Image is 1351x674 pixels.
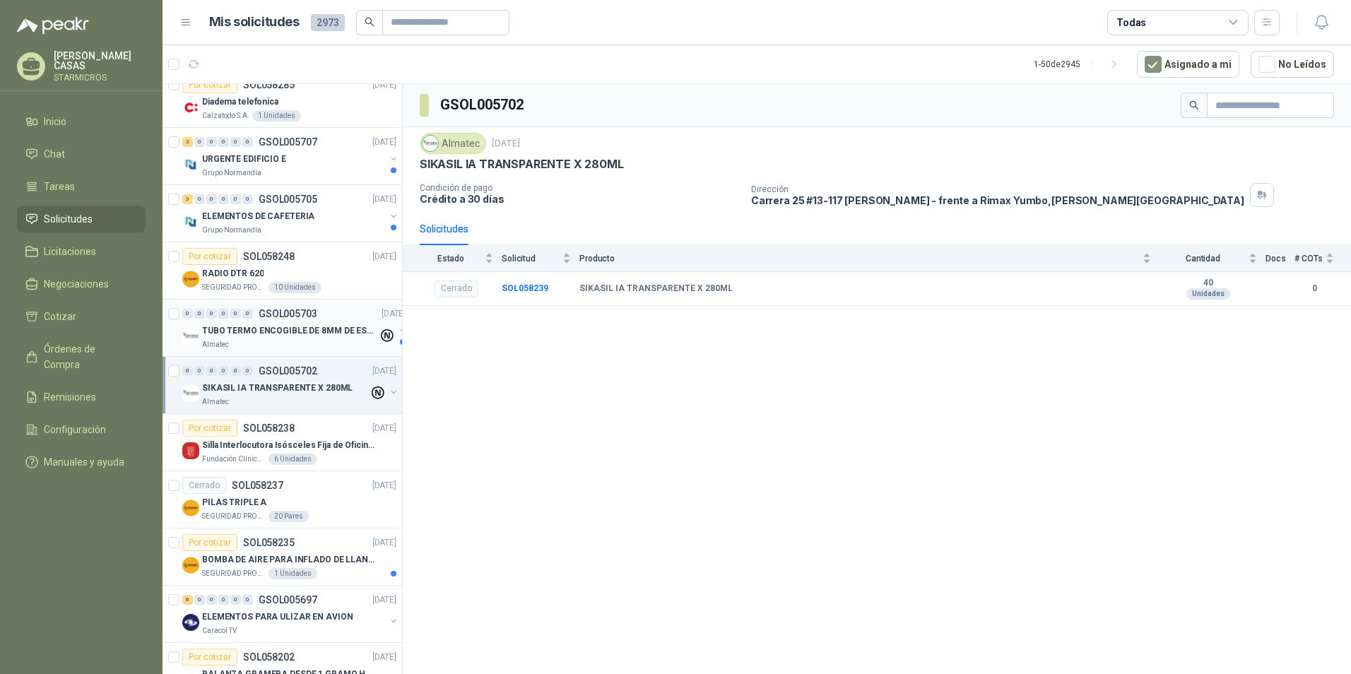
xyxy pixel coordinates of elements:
span: Solicitud [502,254,560,264]
p: GSOL005697 [259,595,317,605]
div: 0 [218,309,229,319]
img: Company Logo [182,385,199,402]
span: search [365,17,374,27]
div: 0 [242,194,253,204]
div: 0 [206,194,217,204]
span: Manuales y ayuda [44,454,124,470]
span: Negociaciones [44,276,109,292]
div: Unidades [1186,288,1230,300]
div: 0 [242,309,253,319]
div: 1 Unidades [252,110,301,122]
span: Producto [579,254,1140,264]
img: Company Logo [182,328,199,345]
div: 0 [194,366,205,376]
a: Cotizar [17,303,146,330]
a: 0 0 0 0 0 0 GSOL005702[DATE] Company LogoSIKASIL IA TRANSPARENTE X 280MLAlmatec [182,362,399,408]
div: Por cotizar [182,420,237,437]
span: Tareas [44,179,75,194]
div: 6 [182,595,193,605]
p: GSOL005707 [259,137,317,147]
div: 0 [218,194,229,204]
b: 40 [1160,278,1257,289]
div: 0 [206,595,217,605]
span: # COTs [1294,254,1323,264]
p: SOL058248 [243,252,295,261]
img: Company Logo [182,213,199,230]
div: 0 [194,309,205,319]
div: Todas [1116,15,1146,30]
p: Carrera 25 #13-117 [PERSON_NAME] - frente a Rimax Yumbo , [PERSON_NAME][GEOGRAPHIC_DATA] [751,194,1244,206]
p: ELEMENTOS DE CAFETERIA [202,210,314,223]
img: Company Logo [182,156,199,173]
div: 1 Unidades [269,568,317,579]
a: Por cotizarSOL058238[DATE] Company LogoSilla Interlocutora Isósceles Fija de Oficina Tela Negra J... [163,414,402,471]
p: SEGURIDAD PROVISER LTDA [202,282,266,293]
p: GSOL005703 [259,309,317,319]
div: Por cotizar [182,534,237,551]
p: SOL058285 [243,80,295,90]
div: 0 [182,309,193,319]
a: Por cotizarSOL058235[DATE] Company LogoBOMBA DE AIRE PARA INFLADO DE LLANTAS DE BICICLETASEGURIDA... [163,528,402,586]
a: Órdenes de Compra [17,336,146,378]
span: Solicitudes [44,211,93,227]
button: No Leídos [1251,51,1334,78]
a: Remisiones [17,384,146,410]
p: SEGURIDAD PROVISER LTDA [202,511,266,522]
div: 0 [242,366,253,376]
p: [PERSON_NAME] CASAS [54,51,146,71]
p: URGENTE EDIFICIO E [202,153,286,166]
a: 3 0 0 0 0 0 GSOL005707[DATE] Company LogoURGENTE EDIFICIO EGrupo Normandía [182,134,399,179]
p: Fundación Clínica Shaio [202,454,266,465]
p: Dirección [751,184,1244,194]
div: 0 [230,309,241,319]
a: 6 0 0 0 0 0 GSOL005697[DATE] Company LogoELEMENTOS PARA ULIZAR EN AVIONCaracol TV [182,591,399,637]
a: Manuales y ayuda [17,449,146,475]
a: 3 0 0 0 0 0 GSOL005705[DATE] Company LogoELEMENTOS DE CAFETERIAGrupo Normandía [182,191,399,236]
span: Órdenes de Compra [44,341,132,372]
p: Calzatodo S.A. [202,110,249,122]
div: 0 [194,595,205,605]
p: Grupo Normandía [202,225,261,236]
p: [DATE] [372,422,396,435]
p: RADIO DTR 620 [202,267,264,280]
p: STARMICROS [54,73,146,82]
p: SEGURIDAD PROVISER LTDA [202,568,266,579]
div: 0 [206,309,217,319]
span: Licitaciones [44,244,96,259]
div: 6 Unidades [269,454,317,465]
span: Configuración [44,422,106,437]
p: [DATE] [372,250,396,264]
a: 0 0 0 0 0 0 GSOL005703[DATE] Company LogoTUBO TERMO ENCOGIBLE DE 8MM DE ESPESOR X 5CMSAlmatec [182,305,408,350]
b: SOL058239 [502,283,548,293]
a: CerradoSOL058237[DATE] Company LogoPILAS TRIPLE ASEGURIDAD PROVISER LTDA20 Pares [163,471,402,528]
div: 0 [230,366,241,376]
div: Por cotizar [182,248,237,265]
div: 0 [194,137,205,147]
p: Almatec [202,396,229,408]
div: 3 [182,137,193,147]
p: TUBO TERMO ENCOGIBLE DE 8MM DE ESPESOR X 5CMS [202,324,378,338]
th: Solicitud [502,245,579,271]
div: 10 Unidades [269,282,321,293]
div: 0 [242,595,253,605]
a: Por cotizarSOL058248[DATE] Company LogoRADIO DTR 620SEGURIDAD PROVISER LTDA10 Unidades [163,242,402,300]
p: Caracol TV [202,625,237,637]
button: Asignado a mi [1137,51,1239,78]
p: [DATE] [372,78,396,92]
img: Company Logo [182,499,199,516]
p: PILAS TRIPLE A [202,496,266,509]
div: 1 - 50 de 2945 [1034,53,1126,76]
a: Solicitudes [17,206,146,232]
div: 0 [230,194,241,204]
span: Estado [420,254,482,264]
div: 0 [230,137,241,147]
div: 0 [206,137,217,147]
div: 0 [230,595,241,605]
p: SOL058202 [243,652,295,662]
span: Inicio [44,114,66,129]
img: Company Logo [182,614,199,631]
img: Logo peakr [17,17,89,34]
div: Por cotizar [182,76,237,93]
div: 0 [218,366,229,376]
div: 3 [182,194,193,204]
